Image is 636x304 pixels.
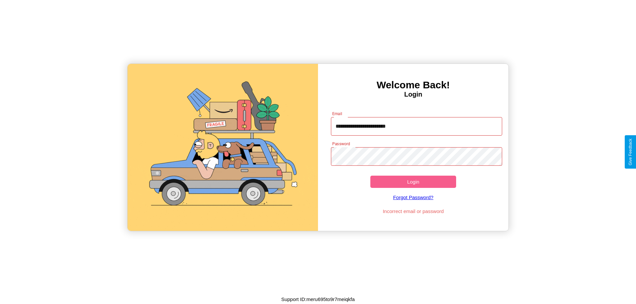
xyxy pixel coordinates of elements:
h4: Login [318,91,508,98]
img: gif [128,64,318,231]
div: Give Feedback [628,139,633,165]
p: Incorrect email or password [328,207,499,216]
label: Email [332,111,343,116]
button: Login [370,176,456,188]
h3: Welcome Back! [318,79,508,91]
p: Support ID: meru695to9r7meiqkfa [281,295,355,304]
a: Forgot Password? [328,188,499,207]
label: Password [332,141,350,147]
